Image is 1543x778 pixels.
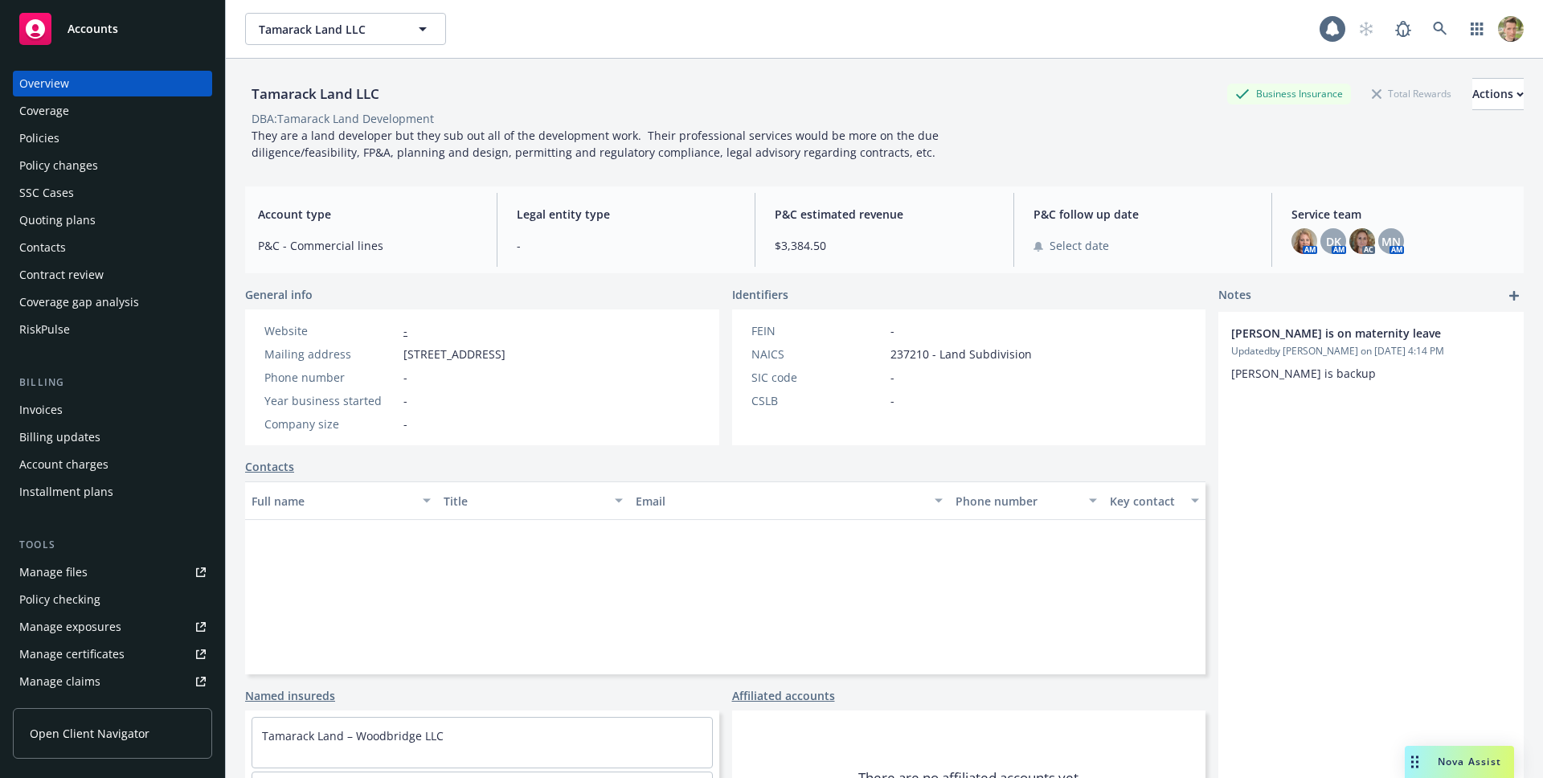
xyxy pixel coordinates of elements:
span: Notes [1218,286,1251,305]
div: Key contact [1110,493,1181,510]
a: Policies [13,125,212,151]
a: Coverage gap analysis [13,289,212,315]
div: Policies [19,125,59,151]
button: Key contact [1103,481,1205,520]
span: Service team [1291,206,1511,223]
span: P&C follow up date [1033,206,1253,223]
div: SSC Cases [19,180,74,206]
a: Manage claims [13,669,212,694]
div: DBA: Tamarack Land Development [252,110,434,127]
button: Nova Assist [1405,746,1514,778]
span: DK [1326,233,1341,250]
a: Billing updates [13,424,212,450]
div: Business Insurance [1227,84,1351,104]
div: Email [636,493,925,510]
span: General info [245,286,313,303]
div: Billing updates [19,424,100,450]
a: Contacts [245,458,294,475]
div: FEIN [751,322,884,339]
span: P&C - Commercial lines [258,237,477,254]
div: [PERSON_NAME] is on maternity leaveUpdatedby [PERSON_NAME] on [DATE] 4:14 PM[PERSON_NAME] is backup [1218,312,1524,395]
div: Coverage gap analysis [19,289,139,315]
a: Manage certificates [13,641,212,667]
div: Manage claims [19,669,100,694]
div: SIC code [751,369,884,386]
a: Named insureds [245,687,335,704]
button: Email [629,481,949,520]
span: MN [1381,233,1401,250]
a: Contract review [13,262,212,288]
span: $3,384.50 [775,237,994,254]
div: Actions [1472,79,1524,109]
span: 237210 - Land Subdivision [890,346,1032,362]
button: Actions [1472,78,1524,110]
span: Open Client Navigator [30,725,149,742]
span: Nova Assist [1438,755,1501,768]
div: Contacts [19,235,66,260]
span: Tamarack Land LLC [259,21,398,38]
a: Manage files [13,559,212,585]
div: Phone number [264,369,397,386]
a: Quoting plans [13,207,212,233]
div: Manage exposures [19,614,121,640]
span: - [403,369,407,386]
span: They are a land developer but they sub out all of the development work. Their professional servic... [252,128,942,160]
span: Identifiers [732,286,788,303]
a: add [1504,286,1524,305]
div: Quoting plans [19,207,96,233]
a: SSC Cases [13,180,212,206]
a: Start snowing [1350,13,1382,45]
div: Tools [13,537,212,553]
div: Mailing address [264,346,397,362]
span: Select date [1050,237,1109,254]
img: photo [1291,228,1317,254]
span: [STREET_ADDRESS] [403,346,505,362]
a: Report a Bug [1387,13,1419,45]
a: Invoices [13,397,212,423]
img: photo [1349,228,1375,254]
span: Account type [258,206,477,223]
span: Legal entity type [517,206,736,223]
a: Account charges [13,452,212,477]
button: Phone number [949,481,1103,520]
div: Coverage [19,98,69,124]
a: Installment plans [13,479,212,505]
div: RiskPulse [19,317,70,342]
span: - [890,369,894,386]
a: Overview [13,71,212,96]
button: Tamarack Land LLC [245,13,446,45]
div: Overview [19,71,69,96]
a: Tamarack Land – Woodbridge LLC [262,728,444,743]
div: Full name [252,493,413,510]
a: Search [1424,13,1456,45]
div: Manage files [19,559,88,585]
div: Installment plans [19,479,113,505]
div: NAICS [751,346,884,362]
a: Policy checking [13,587,212,612]
div: Year business started [264,392,397,409]
span: [PERSON_NAME] is on maternity leave [1231,325,1469,342]
div: Account charges [19,452,108,477]
span: [PERSON_NAME] is backup [1231,366,1376,381]
div: Website [264,322,397,339]
div: Tamarack Land LLC [245,84,386,104]
a: Affiliated accounts [732,687,835,704]
div: Policy checking [19,587,100,612]
div: Manage certificates [19,641,125,667]
span: P&C estimated revenue [775,206,994,223]
div: Company size [264,416,397,432]
a: Manage exposures [13,614,212,640]
img: photo [1498,16,1524,42]
div: Billing [13,375,212,391]
div: Phone number [956,493,1078,510]
span: Accounts [68,23,118,35]
span: - [890,392,894,409]
a: Switch app [1461,13,1493,45]
div: Drag to move [1405,746,1425,778]
a: Coverage [13,98,212,124]
span: - [517,237,736,254]
div: Contract review [19,262,104,288]
div: CSLB [751,392,884,409]
button: Title [437,481,629,520]
a: RiskPulse [13,317,212,342]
